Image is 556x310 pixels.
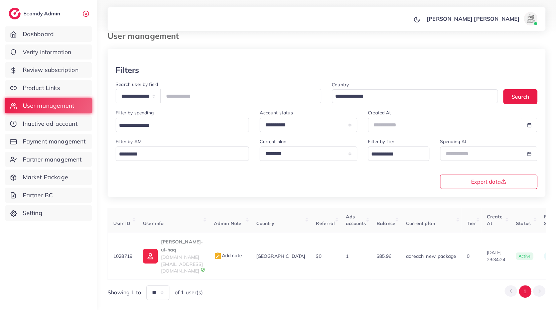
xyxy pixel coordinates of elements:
[23,84,60,92] span: Product Links
[117,120,240,131] input: Search for option
[5,205,92,221] a: Setting
[524,12,537,25] img: avatar
[117,149,240,160] input: Search for option
[369,149,421,160] input: Search for option
[5,116,92,131] a: Inactive ad account
[260,109,293,116] label: Account status
[214,252,222,260] img: admin_note.cdd0b510.svg
[516,252,533,260] span: active
[23,101,74,110] span: User management
[113,253,132,259] span: 1028719
[471,179,506,184] span: Export data
[368,109,391,116] label: Created At
[200,268,205,272] img: 9CAL8B2pu8EFxCJHYAAAAldEVYdGRhdGU6Y3JlYXRlADIwMjItMTItMDlUMDQ6NTg6MzkrMDA6MDBXSlgLAAAAJXRFWHRkYXR...
[487,214,503,226] span: Create At
[23,155,82,164] span: Partner management
[505,285,545,298] ul: Pagination
[23,10,62,17] h2: Ecomdy Admin
[175,289,203,296] span: of 1 user(s)
[116,109,154,116] label: Filter by spending
[256,253,305,259] span: [GEOGRAPHIC_DATA]
[332,89,498,103] div: Search for option
[116,81,158,88] label: Search user by field
[467,253,469,259] span: 0
[377,253,391,259] span: $85.96
[5,98,92,113] a: User management
[333,91,489,102] input: Search for option
[5,44,92,60] a: Verify information
[23,137,86,146] span: Payment management
[23,191,53,200] span: Partner BC
[368,138,394,145] label: Filter by Tier
[260,138,286,145] label: Current plan
[116,146,249,161] div: Search for option
[9,8,21,19] img: logo
[346,253,349,259] span: 1
[406,253,456,259] span: adreach_new_package
[368,146,429,161] div: Search for option
[332,81,349,88] label: Country
[346,214,366,226] span: Ads accounts
[9,8,62,19] a: logoEcomdy Admin
[519,285,531,298] button: Go to page 1
[108,31,184,41] h3: User management
[406,220,435,226] span: Current plan
[5,170,92,185] a: Market Package
[161,238,203,254] p: [PERSON_NAME]-ul-haq
[23,209,42,217] span: Setting
[516,220,531,226] span: Status
[503,89,537,104] button: Search
[116,118,249,132] div: Search for option
[143,249,158,264] img: ic-user-info.36bf1079.svg
[316,220,335,226] span: Referral
[113,220,130,226] span: User ID
[256,220,274,226] span: Country
[143,238,203,274] a: [PERSON_NAME]-ul-haq[DOMAIN_NAME][EMAIL_ADDRESS][DOMAIN_NAME]
[5,188,92,203] a: Partner BC
[467,220,476,226] span: Tier
[116,138,142,145] label: Filter by AM
[23,30,54,38] span: Dashboard
[108,289,141,296] span: Showing 1 to
[116,65,139,75] h3: Filters
[161,254,203,274] span: [DOMAIN_NAME][EMAIL_ADDRESS][DOMAIN_NAME]
[23,66,79,74] span: Review subscription
[487,249,505,263] span: [DATE] 23:34:24
[23,48,72,57] span: Verify information
[440,138,467,145] label: Spending At
[440,175,538,189] button: Export data
[5,26,92,42] a: Dashboard
[23,119,78,128] span: Inactive ad account
[214,252,242,259] span: Add note
[423,12,540,25] a: [PERSON_NAME] [PERSON_NAME]avatar
[5,152,92,167] a: Partner management
[5,134,92,149] a: Payment management
[427,15,520,23] p: [PERSON_NAME] [PERSON_NAME]
[23,173,68,182] span: Market Package
[5,62,92,78] a: Review subscription
[214,220,242,226] span: Admin Note
[377,220,395,226] span: Balance
[143,220,163,226] span: User info
[5,80,92,96] a: Product Links
[316,253,321,259] span: $0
